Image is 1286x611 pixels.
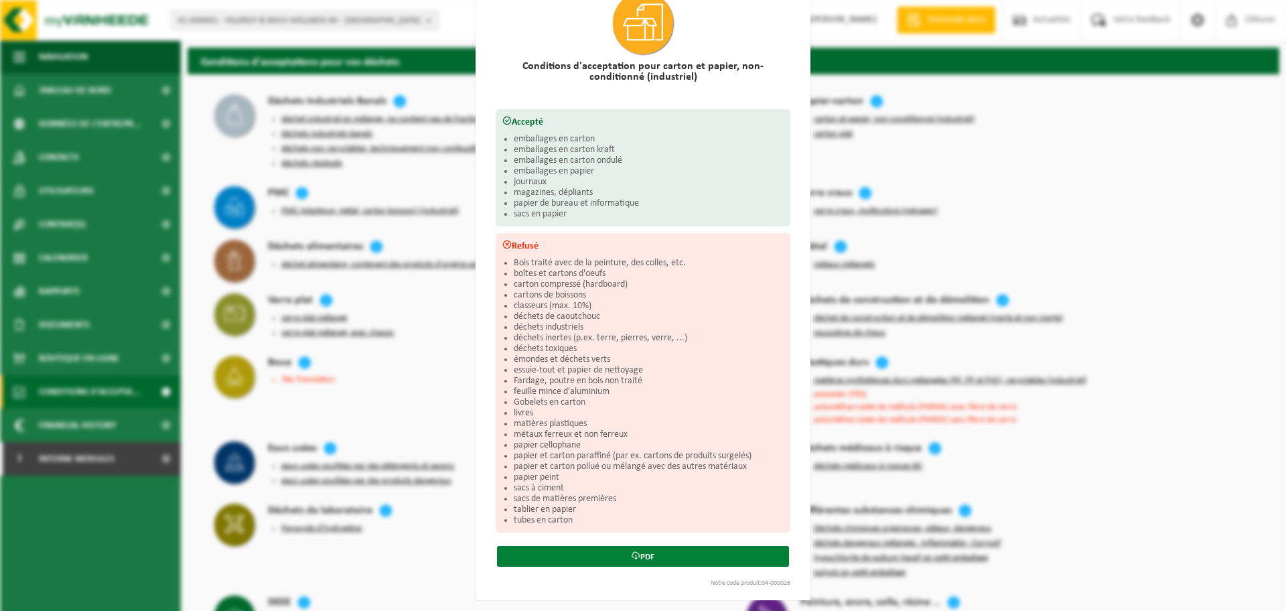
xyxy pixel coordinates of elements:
li: tablier en papier [514,504,784,515]
li: Fardage, poutre en bois non traité [514,376,784,387]
li: déchets industriels [514,322,784,333]
li: déchets inertes (p.ex. terre, pierres, verre, ...) [514,333,784,344]
a: PDF [497,546,789,567]
li: classeurs (max. 10%) [514,301,784,312]
li: déchets de caoutchouc [514,312,784,322]
h2: Conditions d'acceptation pour carton et papier, non-conditionné (industriel) [496,61,790,82]
h3: Refusé [502,240,784,251]
li: emballages en papier [514,166,784,177]
li: tubes en carton [514,515,784,526]
li: boîtes et cartons d'oeufs [514,269,784,279]
li: livres [514,408,784,419]
li: déchets toxiques [514,344,784,354]
li: papier de bureau et informatique [514,198,784,209]
li: feuille mince d'aluminium [514,387,784,397]
li: métaux ferreux et non ferreux [514,429,784,440]
li: Bois traité avec de la peinture, des colles, etc. [514,258,784,269]
li: essuie-tout et papier de nettoyage [514,365,784,376]
li: papier et carton pollué ou mélangé avec des autres matériaux [514,462,784,472]
li: papier et carton paraffiné (par ex. cartons de produits surgelés) [514,451,784,462]
li: sacs à ciment [514,483,784,494]
li: magazines, dépliants [514,188,784,198]
li: carton compressé (hardboard) [514,279,784,290]
li: sacs de matières premières [514,494,784,504]
li: cartons de boissons [514,290,784,301]
li: emballages en carton [514,134,784,145]
li: papier peint [514,472,784,483]
li: journaux [514,177,784,188]
li: Gobelets en carton [514,397,784,408]
li: matières plastiques [514,419,784,429]
li: emballages en carton ondulé [514,155,784,166]
li: emballages en carton kraft [514,145,784,155]
h3: Accepté [502,116,784,127]
li: émondes et déchets verts [514,354,784,365]
li: papier cellophane [514,440,784,451]
li: sacs en papier [514,209,784,220]
div: Notre code produit:04-000026 [489,580,797,587]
